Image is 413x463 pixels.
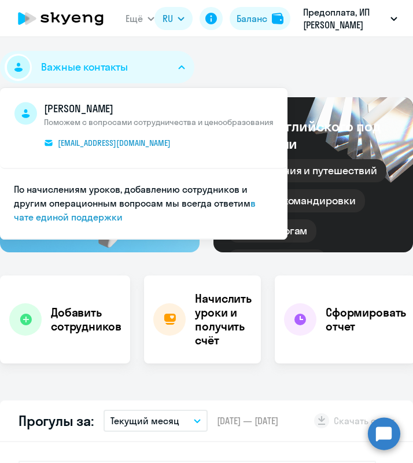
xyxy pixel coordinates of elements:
button: RU [154,7,193,30]
img: balance [272,13,283,24]
a: в чате единой поддержки [14,197,256,223]
h2: Прогулы за: [19,412,94,429]
span: По начислениям уроков, добавлению сотрудников и другим операционным вопросам мы всегда ответим [14,183,250,209]
span: Ещё [126,12,143,25]
h4: Сформировать отчет [326,306,406,333]
span: Поможем с вопросами сотрудничества и ценообразования [44,117,274,127]
div: Для общения и путешествий [227,159,386,182]
div: Баланс [237,12,267,25]
span: [PERSON_NAME] [44,102,274,116]
div: Курсы английского под ваши цели [227,117,399,152]
p: Текущий месяц [110,414,179,427]
span: Важные контакты [41,60,128,74]
div: Бизнес и командировки [227,189,365,212]
div: IT-специалистам [227,249,327,273]
p: Предоплата, ИП [PERSON_NAME] [303,6,386,31]
span: [DATE] — [DATE] [217,414,278,427]
span: RU [163,12,173,25]
h4: Начислить уроки и получить счёт [195,292,252,347]
span: [EMAIL_ADDRESS][DOMAIN_NAME] [58,138,171,148]
h4: Добавить сотрудников [51,306,121,333]
button: Ещё [126,7,154,30]
a: [EMAIL_ADDRESS][DOMAIN_NAME] [44,137,180,149]
button: Предоплата, ИП [PERSON_NAME] [297,5,403,32]
button: Текущий месяц [104,410,208,432]
button: Балансbalance [230,7,290,30]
